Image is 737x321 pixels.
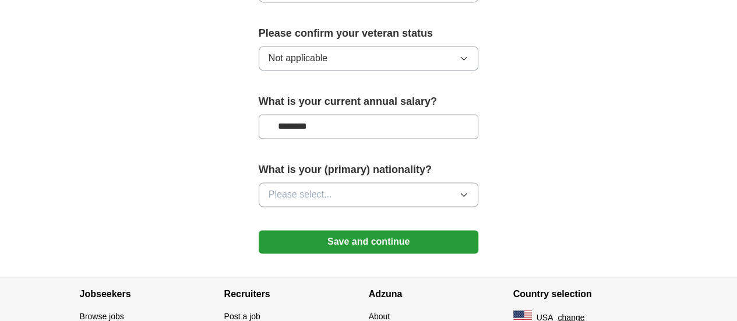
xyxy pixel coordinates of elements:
a: Post a job [224,311,260,320]
label: What is your current annual salary? [259,94,479,110]
span: Not applicable [269,51,327,65]
h4: Country selection [513,277,658,310]
a: Browse jobs [80,311,124,320]
label: Please confirm your veteran status [259,26,479,41]
span: Please select... [269,188,332,202]
button: Save and continue [259,230,479,253]
button: Not applicable [259,46,479,70]
a: About [369,311,390,320]
label: What is your (primary) nationality? [259,162,479,178]
button: Please select... [259,182,479,207]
